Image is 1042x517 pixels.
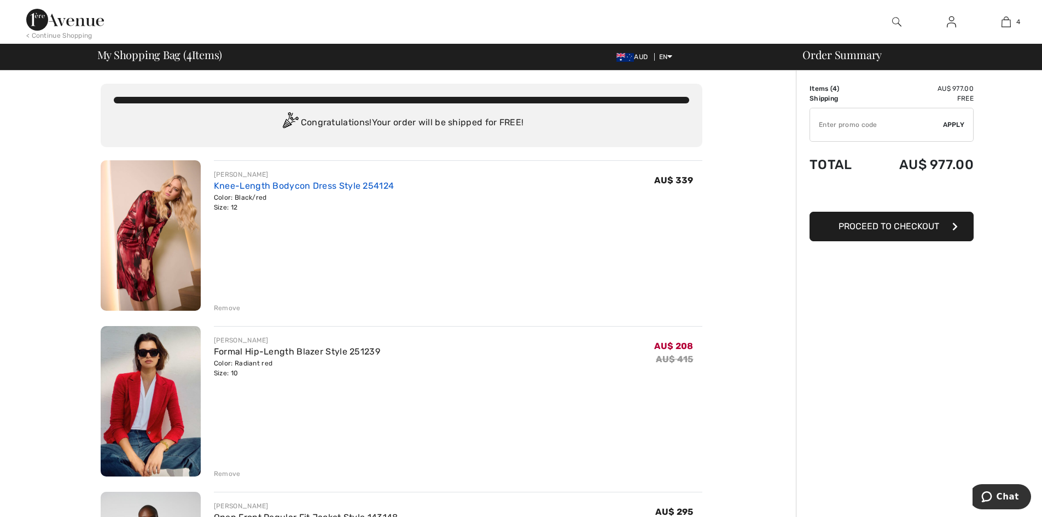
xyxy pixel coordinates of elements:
span: 4 [833,85,837,92]
img: My Info [947,15,956,28]
img: My Bag [1002,15,1011,28]
div: [PERSON_NAME] [214,335,380,345]
img: Knee-Length Bodycon Dress Style 254124 [101,160,201,311]
button: Proceed to Checkout [810,212,974,241]
span: My Shopping Bag ( Items) [97,49,223,60]
div: < Continue Shopping [26,31,92,40]
div: Remove [214,303,241,313]
iframe: Opens a widget where you can chat to one of our agents [973,484,1031,512]
span: AU$ 208 [654,341,693,351]
img: 1ère Avenue [26,9,104,31]
span: AUD [616,53,652,61]
span: 4 [187,47,192,61]
a: 4 [979,15,1033,28]
td: Shipping [810,94,869,103]
span: EN [659,53,673,61]
img: Formal Hip-Length Blazer Style 251239 [101,326,201,477]
a: Knee-Length Bodycon Dress Style 254124 [214,181,394,191]
img: search the website [892,15,901,28]
div: Congratulations! Your order will be shipped for FREE! [114,112,689,134]
td: AU$ 977.00 [869,84,974,94]
div: Order Summary [789,49,1035,60]
a: Formal Hip-Length Blazer Style 251239 [214,346,380,357]
div: [PERSON_NAME] [214,170,394,179]
td: Items ( ) [810,84,869,94]
span: AU$ 339 [654,175,693,185]
input: Promo code [810,108,943,141]
span: AU$ 295 [655,507,693,517]
div: Color: Black/red Size: 12 [214,193,394,212]
s: AU$ 415 [656,354,693,364]
div: [PERSON_NAME] [214,501,398,511]
td: Free [869,94,974,103]
iframe: PayPal [810,183,974,208]
span: Apply [943,120,965,130]
span: 4 [1016,17,1020,27]
img: Congratulation2.svg [279,112,301,134]
div: Color: Radiant red Size: 10 [214,358,380,378]
td: AU$ 977.00 [869,146,974,183]
span: Proceed to Checkout [839,221,939,231]
div: Remove [214,469,241,479]
td: Total [810,146,869,183]
img: Australian Dollar [616,53,634,62]
a: Sign In [938,15,965,29]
